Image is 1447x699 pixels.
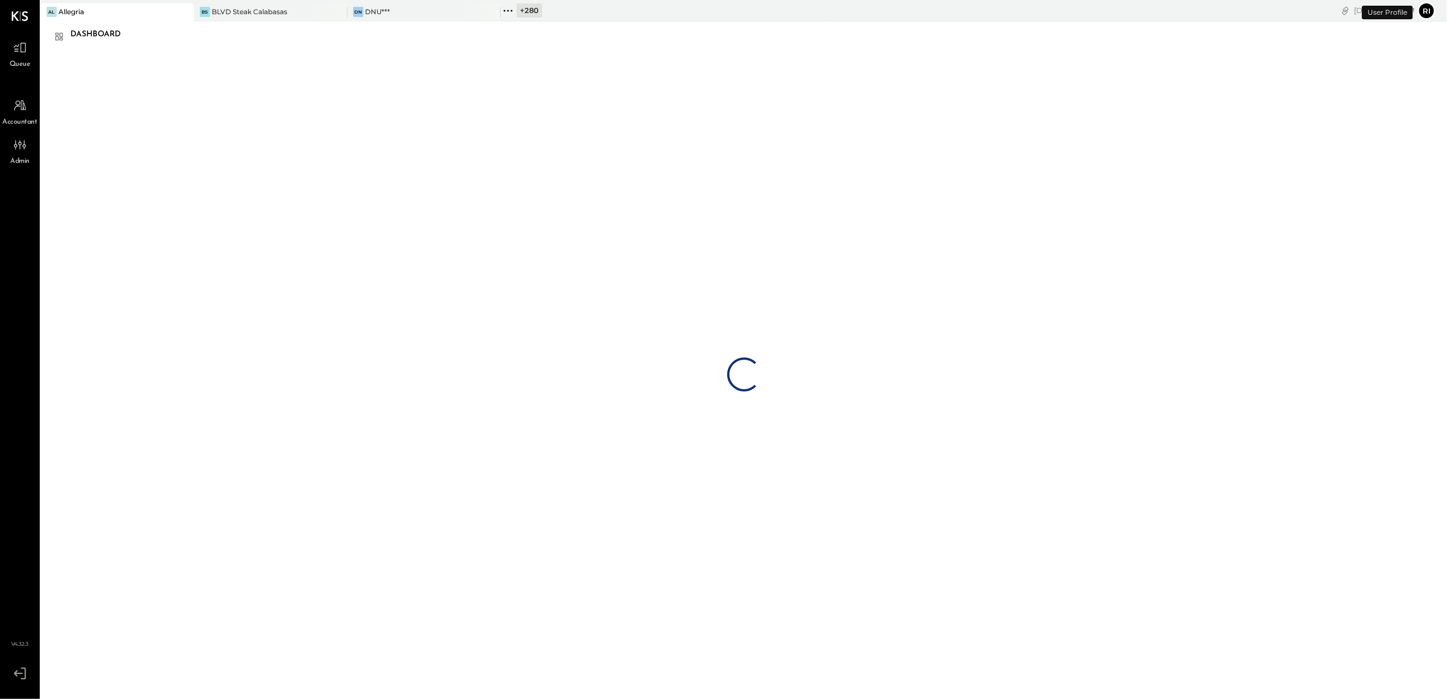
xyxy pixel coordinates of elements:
div: + 280 [517,3,542,18]
div: Dashboard [70,26,132,44]
div: Al [47,7,57,17]
a: Admin [1,134,39,167]
div: DN [353,7,363,17]
div: copy link [1340,5,1351,16]
div: BS [200,7,210,17]
span: Accountant [3,117,37,128]
span: Queue [10,60,31,70]
div: User Profile [1362,6,1413,19]
a: Queue [1,37,39,70]
div: BLVD Steak Calabasas [212,7,287,16]
span: Admin [10,157,30,167]
div: [DATE] [1354,5,1415,16]
div: Allegria [58,7,84,16]
a: Accountant [1,95,39,128]
button: Ri [1417,2,1436,20]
